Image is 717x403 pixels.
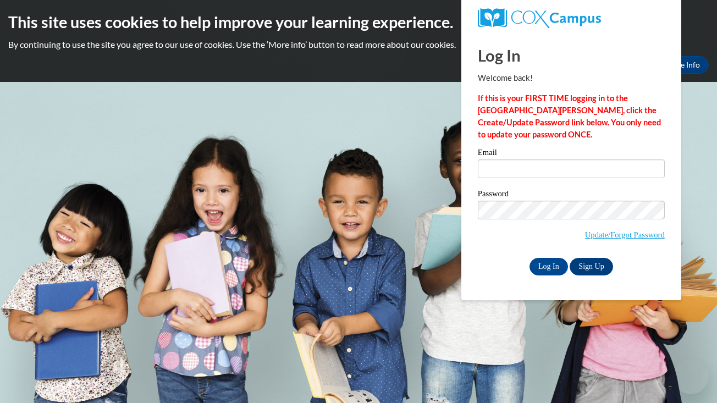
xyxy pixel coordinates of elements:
[478,72,665,84] p: Welcome back!
[570,258,613,275] a: Sign Up
[657,56,709,74] a: More Info
[8,38,709,51] p: By continuing to use the site you agree to our use of cookies. Use the ‘More info’ button to read...
[478,190,665,201] label: Password
[478,148,665,159] label: Email
[478,93,661,139] strong: If this is your FIRST TIME logging in to the [GEOGRAPHIC_DATA][PERSON_NAME], click the Create/Upd...
[8,11,709,33] h2: This site uses cookies to help improve your learning experience.
[530,258,568,275] input: Log In
[478,44,665,67] h1: Log In
[585,230,665,239] a: Update/Forgot Password
[478,8,601,28] img: COX Campus
[478,8,665,28] a: COX Campus
[673,359,708,394] iframe: Button to launch messaging window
